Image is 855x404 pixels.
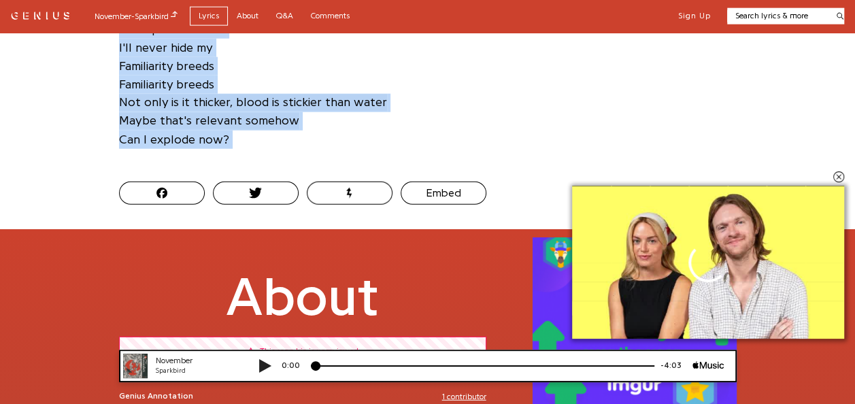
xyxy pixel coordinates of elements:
[119,94,387,131] a: Not only is it thicker, blood is stickier than waterMaybe that's relevant somehow
[190,7,228,25] a: Lyrics
[267,7,302,25] a: Q&A
[260,346,358,357] div: This song bio is
[401,182,486,205] button: Embed
[95,10,178,22] div: November - Sparkbird
[442,390,486,402] button: 1 contributor
[228,7,267,25] a: About
[119,182,205,205] button: Post this Song on Facebook
[302,7,358,25] a: Comments
[678,11,711,22] button: Sign Up
[119,258,486,337] h1: About
[119,390,193,402] span: Genius Annotation
[727,10,828,22] input: Search lyrics & more
[316,347,358,355] span: unreviewed
[119,95,387,129] span: Not only is it thicker, blood is stickier than water Maybe that's relevant somehow
[546,10,584,22] div: -4:03
[213,182,299,205] button: Tweet this Song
